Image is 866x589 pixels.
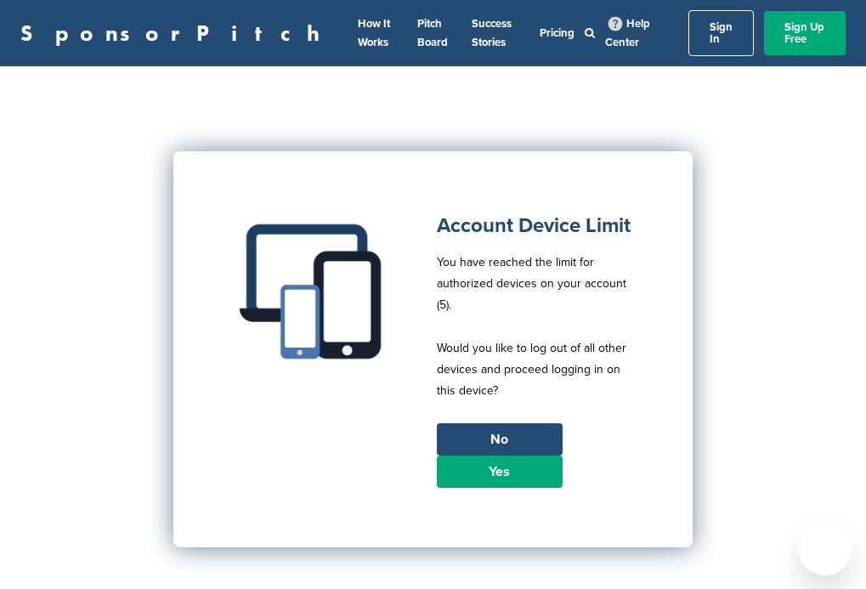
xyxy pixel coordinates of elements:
p: You have reached the limit for authorized devices on your account (5). Would you like to log out ... [437,252,633,423]
iframe: Button to launch messaging window [798,521,852,575]
a: Sign Up Free [764,11,846,55]
a: Success Stories [472,17,512,49]
h1: Account Device Limit [437,211,633,241]
a: Pricing [540,26,575,40]
a: SponsorPitch [20,22,331,44]
a: Sign In [688,10,754,56]
a: Yes [437,456,563,488]
a: How It Works [358,17,390,49]
a: No [437,423,563,456]
a: Help Center [605,14,650,53]
a: Pitch Board [417,17,448,49]
img: Multiple devices [233,211,394,372]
